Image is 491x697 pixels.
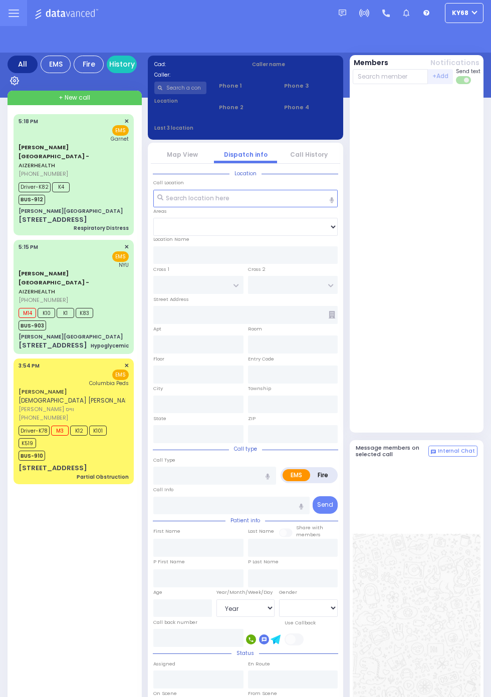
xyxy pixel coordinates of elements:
span: [PHONE_NUMBER] [19,414,68,422]
input: Search location here [153,190,338,208]
span: NYU [119,261,129,269]
label: City [153,385,163,392]
span: Other building occupants [329,311,335,318]
label: Turn off text [456,75,472,85]
span: BUS-912 [19,195,45,205]
button: Internal Chat [428,446,477,457]
h5: Message members on selected call [356,445,429,458]
label: Cross 2 [248,266,266,273]
span: Phone 1 [219,82,272,90]
label: On Scene [153,690,177,697]
label: Use Callback [285,619,316,626]
label: Cross 1 [153,266,169,273]
label: Room [248,325,262,332]
span: [PERSON_NAME] ווייס [19,405,187,414]
div: Year/Month/Week/Day [216,589,275,596]
span: M3 [51,426,69,436]
span: Patient info [225,517,265,524]
span: K101 [89,426,107,436]
div: All [8,56,38,73]
span: Send text [456,68,480,75]
span: Driver-K82 [19,182,51,192]
span: 3:54 PM [19,362,40,370]
div: Hypoglycemic [91,342,129,350]
img: Logo [35,7,101,20]
label: Call Type [153,457,175,464]
div: [STREET_ADDRESS] [19,215,87,225]
label: Fire [310,469,336,481]
button: Members [354,58,388,68]
span: EMS [112,251,129,262]
a: History [107,56,137,73]
label: P First Name [153,558,185,565]
span: K10 [38,308,55,318]
span: BUS-903 [19,320,46,330]
span: Phone 2 [219,103,272,112]
label: Caller name [252,61,337,68]
a: Map View [167,150,198,159]
a: Call History [290,150,328,159]
label: Floor [153,356,164,363]
span: ky68 [452,9,468,18]
div: Fire [74,56,104,73]
small: Share with [296,524,323,531]
a: AIZERHEALTH [19,143,89,169]
a: Dispatch info [224,150,268,159]
div: Respiratory Distress [74,224,129,232]
label: State [153,415,166,422]
span: Phone 3 [284,82,337,90]
label: Apt [153,325,161,332]
a: [PERSON_NAME] [19,388,67,396]
label: Age [153,589,162,596]
span: Columbia Peds [89,380,129,387]
div: Partial Obstruction [77,473,129,481]
span: members [296,531,321,538]
label: Location [154,97,207,105]
label: Call Location [153,179,184,186]
input: Search member [353,69,428,84]
span: K1 [57,308,74,318]
span: Status [231,649,259,657]
div: EMS [41,56,71,73]
label: Location Name [153,236,189,243]
label: Entry Code [248,356,274,363]
span: K12 [70,426,88,436]
span: Internal Chat [438,448,475,455]
img: message.svg [339,10,346,17]
span: [PHONE_NUMBER] [19,296,68,304]
span: Location [229,170,262,177]
span: K4 [52,182,70,192]
button: ky68 [445,3,483,23]
label: Areas [153,208,167,215]
span: [DEMOGRAPHIC_DATA] [PERSON_NAME]' [PERSON_NAME] [19,396,187,405]
label: Street Address [153,296,189,303]
div: [STREET_ADDRESS] [19,463,87,473]
span: EMS [112,125,129,136]
label: Caller: [154,71,239,79]
label: EMS [283,469,310,481]
span: EMS [112,370,129,380]
label: Assigned [153,660,175,667]
label: Township [248,385,271,392]
span: Call type [229,445,262,453]
span: K519 [19,438,36,448]
div: [PERSON_NAME][GEOGRAPHIC_DATA] [19,207,123,215]
label: Call back number [153,619,197,626]
label: Gender [279,589,297,596]
label: Last Name [248,528,274,535]
span: 5:15 PM [19,243,38,251]
label: P Last Name [248,558,279,565]
span: 5:18 PM [19,118,38,125]
span: Driver-K78 [19,426,50,436]
span: ✕ [124,243,129,251]
span: ✕ [124,362,129,370]
div: [STREET_ADDRESS] [19,340,87,351]
input: Search a contact [154,82,207,94]
span: [PERSON_NAME][GEOGRAPHIC_DATA] - [19,269,89,286]
label: Call Info [153,486,173,493]
span: BUS-910 [19,451,45,461]
div: [PERSON_NAME][GEOGRAPHIC_DATA] [19,333,123,340]
img: comment-alt.png [431,450,436,455]
span: [PERSON_NAME][GEOGRAPHIC_DATA] - [19,143,89,160]
span: K83 [76,308,93,318]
